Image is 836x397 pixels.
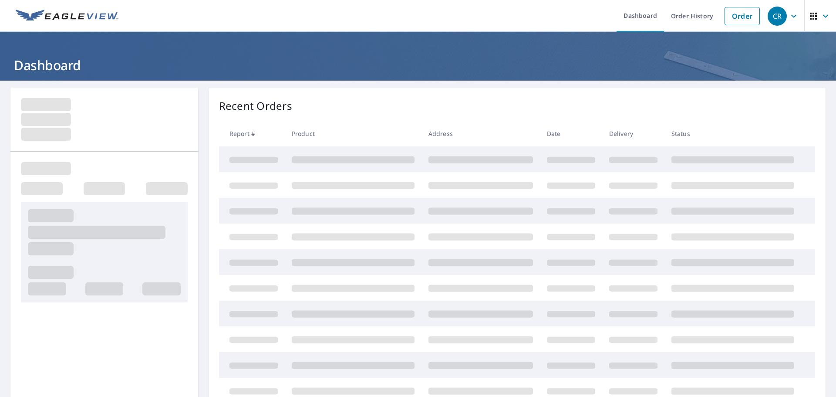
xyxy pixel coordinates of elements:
[664,121,801,146] th: Status
[725,7,760,25] a: Order
[285,121,421,146] th: Product
[219,121,285,146] th: Report #
[768,7,787,26] div: CR
[219,98,292,114] p: Recent Orders
[10,56,826,74] h1: Dashboard
[540,121,602,146] th: Date
[421,121,540,146] th: Address
[602,121,664,146] th: Delivery
[16,10,118,23] img: EV Logo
